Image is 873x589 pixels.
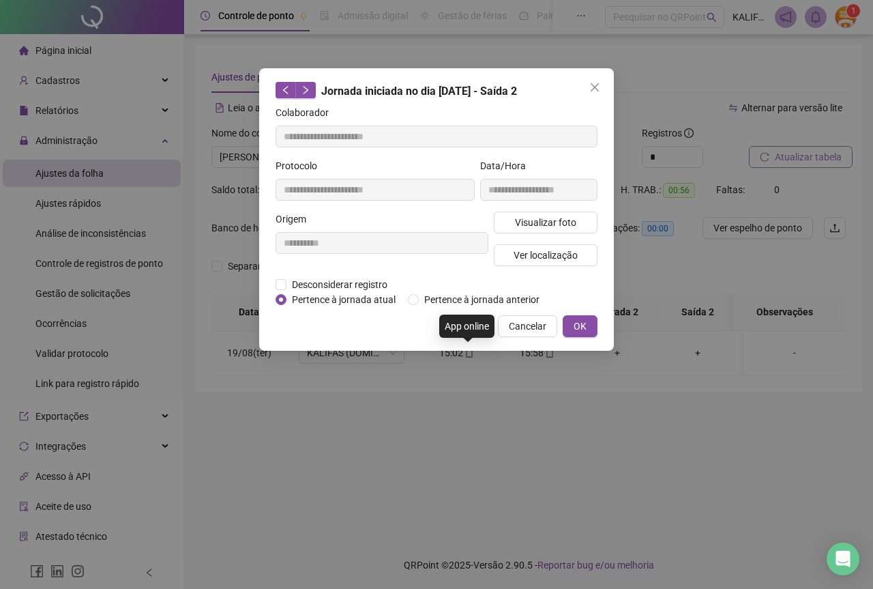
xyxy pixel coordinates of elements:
span: Pertence à jornada anterior [419,292,545,307]
label: Origem [276,212,315,227]
button: Close [584,76,606,98]
span: close [589,82,600,93]
div: Open Intercom Messenger [827,543,859,575]
span: Desconsiderar registro [286,277,393,292]
span: Pertence à jornada atual [286,292,401,307]
button: Ver localização [494,244,597,266]
div: App online [439,315,494,338]
span: Visualizar foto [515,215,576,230]
button: Visualizar foto [494,212,597,233]
label: Colaborador [276,105,338,120]
button: right [295,82,316,98]
button: Cancelar [498,315,557,337]
button: left [276,82,296,98]
button: OK [563,315,597,337]
span: Cancelar [509,319,546,334]
label: Protocolo [276,158,326,173]
span: left [281,85,291,95]
label: Data/Hora [480,158,535,173]
div: Jornada iniciada no dia [DATE] - Saída 2 [276,82,597,100]
span: right [301,85,310,95]
span: OK [574,319,587,334]
span: Ver localização [514,248,578,263]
